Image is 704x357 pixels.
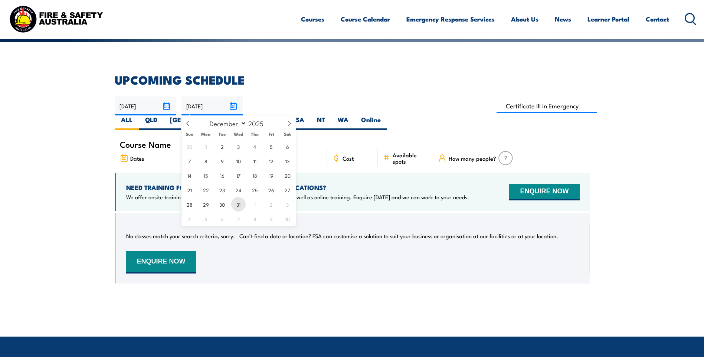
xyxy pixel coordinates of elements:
a: Emergency Response Services [406,9,495,29]
span: December 1, 2025 [199,139,213,154]
span: December 25, 2025 [248,183,262,197]
label: TAS [265,115,289,130]
span: December 2, 2025 [215,139,229,154]
span: December 22, 2025 [199,183,213,197]
span: Sun [181,132,198,137]
span: December 3, 2025 [231,139,246,154]
span: Cost [343,155,354,161]
a: Course Calendar [341,9,390,29]
span: November 30, 2025 [182,139,197,154]
a: Learner Portal [587,9,629,29]
span: December 13, 2025 [280,154,295,168]
span: Available spots [393,152,428,164]
span: December 30, 2025 [215,197,229,212]
span: Tue [214,132,230,137]
span: January 2, 2026 [264,197,278,212]
span: January 1, 2026 [248,197,262,212]
span: Fri [263,132,279,137]
span: December 14, 2025 [182,168,197,183]
label: [GEOGRAPHIC_DATA] [164,115,242,130]
label: ALL [115,115,139,130]
span: December 21, 2025 [182,183,197,197]
span: December 5, 2025 [264,139,278,154]
span: January 10, 2026 [280,212,295,226]
span: December 12, 2025 [264,154,278,168]
span: December 29, 2025 [199,197,213,212]
span: December 10, 2025 [231,154,246,168]
span: January 7, 2026 [231,212,246,226]
span: January 8, 2026 [248,212,262,226]
span: January 3, 2026 [280,197,295,212]
label: VIC [242,115,265,130]
span: December 20, 2025 [280,168,295,183]
span: December 24, 2025 [231,183,246,197]
span: December 15, 2025 [199,168,213,183]
span: Course Name [120,141,171,147]
a: Courses [301,9,324,29]
p: We offer onsite training, training at our centres, multisite solutions as well as online training... [126,193,469,201]
label: Online [355,115,387,130]
span: January 6, 2026 [215,212,229,226]
span: December 31, 2025 [231,197,246,212]
a: Contact [646,9,669,29]
span: December 19, 2025 [264,168,278,183]
span: December 8, 2025 [199,154,213,168]
input: From date [115,96,176,115]
span: January 5, 2026 [199,212,213,226]
span: How many people? [449,155,496,161]
a: About Us [511,9,538,29]
p: Can’t find a date or location? FSA can customise a solution to suit your business or organisation... [239,232,558,240]
span: December 28, 2025 [182,197,197,212]
span: Mon [198,132,214,137]
span: December 6, 2025 [280,139,295,154]
input: Search Course [497,99,597,113]
span: December 4, 2025 [248,139,262,154]
span: December 16, 2025 [215,168,229,183]
label: WA [331,115,355,130]
h4: NEED TRAINING FOR LARGER GROUPS OR MULTIPLE LOCATIONS? [126,183,469,191]
span: December 7, 2025 [182,154,197,168]
span: December 9, 2025 [215,154,229,168]
input: To date [181,96,243,115]
span: December 17, 2025 [231,168,246,183]
span: December 23, 2025 [215,183,229,197]
span: December 11, 2025 [248,154,262,168]
select: Month [206,118,246,128]
span: January 9, 2026 [264,212,278,226]
span: December 18, 2025 [248,168,262,183]
p: No classes match your search criteria, sorry. [126,232,235,240]
input: Year [246,119,271,128]
button: ENQUIRE NOW [126,251,196,274]
span: Dates [130,155,144,161]
button: ENQUIRE NOW [509,184,579,200]
span: December 26, 2025 [264,183,278,197]
span: Wed [230,132,247,137]
h2: UPCOMING SCHEDULE [115,74,590,85]
span: December 27, 2025 [280,183,295,197]
label: QLD [139,115,164,130]
span: Sat [279,132,296,137]
span: Thu [247,132,263,137]
label: SA [289,115,311,130]
a: News [555,9,571,29]
span: January 4, 2026 [182,212,197,226]
label: NT [311,115,331,130]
